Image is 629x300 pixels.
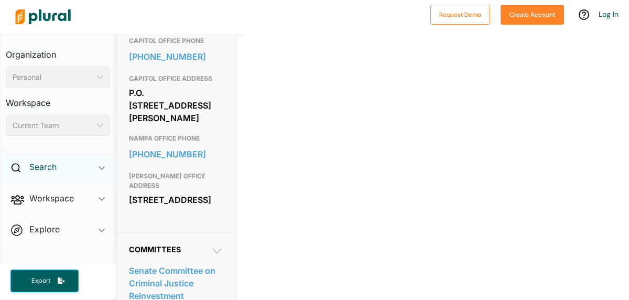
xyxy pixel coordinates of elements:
div: P.O. [STREET_ADDRESS][PERSON_NAME] [129,85,223,126]
a: Request Demo [430,8,490,19]
span: Export [24,276,58,285]
a: [PHONE_NUMBER] [129,146,223,162]
div: Current Team [13,120,93,131]
h3: CAPITOL OFFICE ADDRESS [129,72,223,85]
span: Committees [129,245,181,254]
h2: Search [29,161,57,173]
div: [STREET_ADDRESS] [129,192,223,208]
h3: NAMPA OFFICE PHONE [129,132,223,145]
h3: Organization [6,39,110,62]
h3: [PERSON_NAME] OFFICE ADDRESS [129,170,223,192]
div: Personal [13,72,93,83]
h3: Workspace [6,88,110,111]
a: [PHONE_NUMBER] [129,49,223,65]
button: Create Account [501,5,564,25]
button: Request Demo [430,5,490,25]
h3: CAPITOL OFFICE PHONE [129,35,223,47]
a: Create Account [501,8,564,19]
button: Export [10,270,79,292]
a: Log In [599,9,619,19]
